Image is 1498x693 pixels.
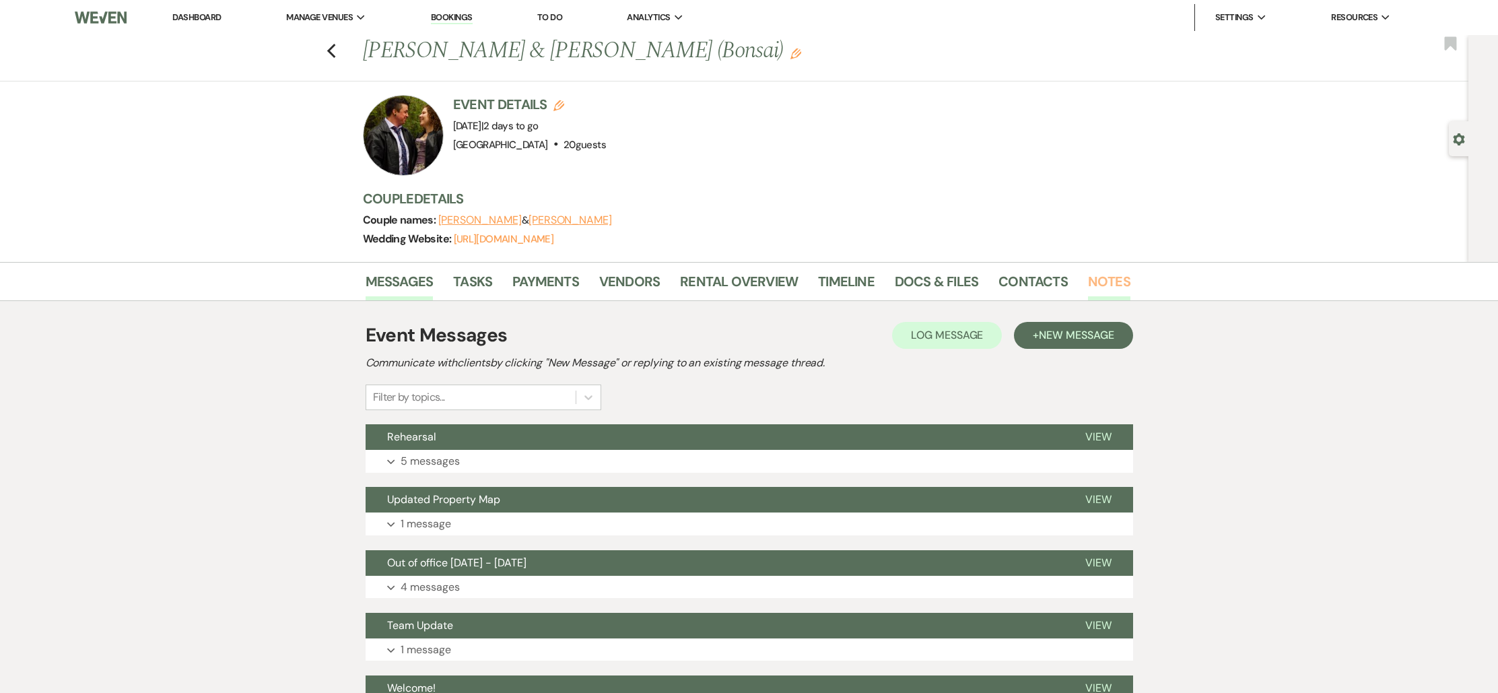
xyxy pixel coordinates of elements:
a: Vendors [599,271,660,300]
span: View [1085,618,1112,632]
h1: [PERSON_NAME] & [PERSON_NAME] (Bonsai) [363,35,966,67]
button: Edit [790,47,801,59]
span: 2 days to go [483,119,538,133]
a: Notes [1088,271,1130,300]
a: Payments [512,271,579,300]
button: View [1064,487,1133,513]
span: Settings [1215,11,1254,24]
span: New Message [1039,328,1114,342]
a: Rental Overview [680,271,798,300]
span: View [1085,430,1112,444]
span: Team Update [387,618,453,632]
button: Rehearsal [366,424,1064,450]
span: Log Message [911,328,983,342]
a: Messages [366,271,434,300]
a: Tasks [453,271,492,300]
a: To Do [537,11,562,23]
button: View [1064,613,1133,638]
a: Contacts [998,271,1068,300]
a: [URL][DOMAIN_NAME] [454,232,553,246]
a: Bookings [431,11,473,24]
a: Dashboard [172,11,221,23]
span: Updated Property Map [387,492,500,506]
span: Rehearsal [387,430,436,444]
button: 1 message [366,638,1133,661]
button: 1 message [366,513,1133,535]
button: Open lead details [1453,132,1465,145]
button: Log Message [892,322,1002,349]
span: Analytics [627,11,670,24]
span: View [1085,556,1112,570]
button: 5 messages [366,450,1133,473]
span: Manage Venues [286,11,353,24]
span: Wedding Website: [363,232,454,246]
button: +New Message [1014,322,1132,349]
button: 4 messages [366,576,1133,599]
span: 20 guests [564,138,606,152]
a: Docs & Files [895,271,978,300]
span: & [438,213,612,227]
button: Out of office [DATE] - [DATE] [366,550,1064,576]
span: | [481,119,539,133]
button: [PERSON_NAME] [438,215,522,226]
h3: Event Details [453,95,606,114]
span: Couple names: [363,213,438,227]
span: Resources [1331,11,1377,24]
img: Weven Logo [75,3,127,32]
p: 5 messages [401,453,460,470]
span: [GEOGRAPHIC_DATA] [453,138,548,152]
button: View [1064,550,1133,576]
button: Updated Property Map [366,487,1064,513]
span: [DATE] [453,119,539,133]
button: View [1064,424,1133,450]
div: Filter by topics... [373,389,445,405]
span: Out of office [DATE] - [DATE] [387,556,526,570]
button: [PERSON_NAME] [529,215,612,226]
p: 1 message [401,641,451,659]
h3: Couple Details [363,189,1117,208]
p: 4 messages [401,579,460,596]
p: 1 message [401,515,451,533]
h2: Communicate with clients by clicking "New Message" or replying to an existing message thread. [366,355,1133,371]
a: Timeline [818,271,875,300]
button: Team Update [366,613,1064,638]
h1: Event Messages [366,321,508,350]
span: View [1085,492,1112,506]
